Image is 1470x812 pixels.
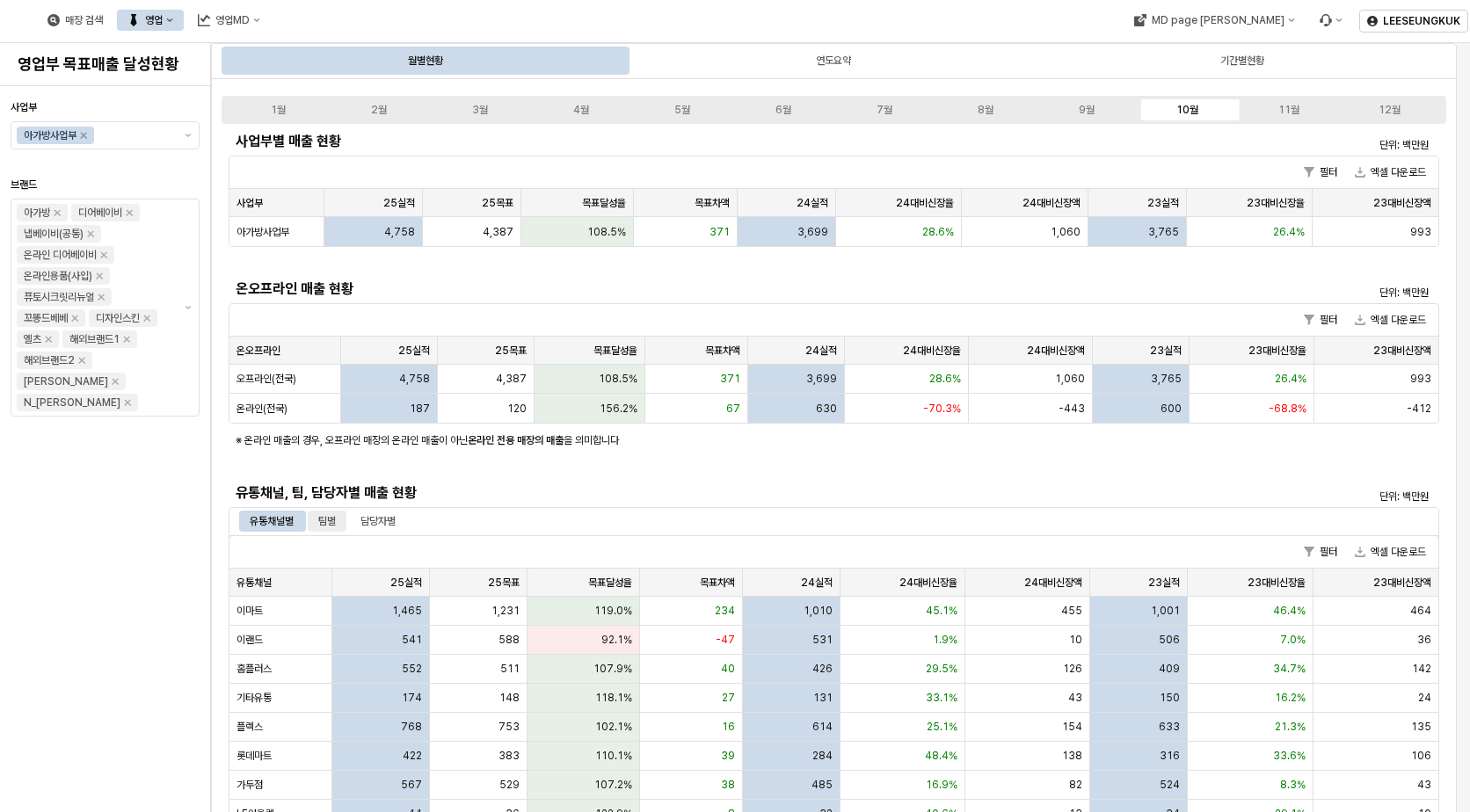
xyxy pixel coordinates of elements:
span: 464 [1410,604,1431,618]
button: 엑셀 다운로드 [1348,541,1433,562]
label: 10월 [1137,102,1238,118]
span: 371 [720,372,740,386]
span: 24실적 [797,196,828,210]
span: 3,699 [797,225,828,239]
span: 25실적 [398,344,430,358]
span: 118.1% [595,691,632,705]
span: 567 [401,778,422,792]
span: 10 [1069,633,1082,647]
span: 409 [1159,662,1180,676]
div: Remove 온라인 디어베이비 [100,251,107,258]
span: 4,387 [483,225,513,239]
span: 23대비신장율 [1247,196,1305,210]
span: 온라인(전국) [237,402,287,416]
span: 131 [813,691,833,705]
span: 29.5% [926,662,957,676]
span: 24대비신장액 [1027,344,1085,358]
div: 담당자별 [350,511,406,532]
span: 107.9% [593,662,632,676]
div: 영업 [117,10,184,31]
span: 25목표 [488,576,520,590]
div: Remove 해외브랜드2 [78,357,85,364]
span: 106 [1411,749,1431,763]
div: 영업 [145,14,163,26]
span: 1,060 [1055,372,1085,386]
div: 기간별현황 [1040,47,1445,75]
h5: 유통채널, 팀, 담당자별 매출 현황 [236,484,1130,502]
div: Remove 퓨토시크릿리뉴얼 [98,294,105,301]
span: 27 [722,691,735,705]
span: 26.4% [1273,225,1305,239]
label: 7월 [834,102,935,118]
div: 연도요약 [816,50,851,71]
h5: 사업부별 매출 현황 [236,133,1130,150]
span: 39 [721,749,735,763]
span: 목표차액 [695,196,730,210]
div: Remove 아가방 [54,209,61,216]
button: 필터 [1297,162,1344,183]
span: 156.2% [600,402,637,416]
div: 2월 [371,104,387,116]
div: Remove 냅베이비(공통) [87,230,94,237]
div: 3월 [472,104,488,116]
span: 3,765 [1148,225,1179,239]
span: 174 [402,691,422,705]
span: 38 [721,778,735,792]
div: Remove 해외브랜드1 [123,336,130,343]
span: 126 [1063,662,1082,676]
span: 21.3% [1275,720,1306,734]
label: 2월 [329,102,430,118]
span: 23대비신장액 [1373,576,1431,590]
span: 455 [1061,604,1082,618]
span: 목표차액 [700,576,735,590]
div: 6월 [775,104,791,116]
div: 12월 [1379,104,1401,116]
span: 110.1% [595,749,632,763]
span: 92.1% [601,633,632,647]
span: 1,001 [1151,604,1180,618]
button: 매장 검색 [37,10,113,31]
span: 24실적 [805,344,837,358]
span: 24 [1418,691,1431,705]
button: LEESEUNGKUK [1359,10,1468,33]
span: 600 [1161,402,1182,416]
span: 371 [710,225,730,239]
div: 유통채널별 [239,511,304,532]
div: Menu item 6 [1308,10,1352,31]
span: 148 [499,691,520,705]
div: N_[PERSON_NAME] [24,394,120,411]
span: -47 [716,633,735,647]
span: 138 [1062,749,1082,763]
button: 엑셀 다운로드 [1348,162,1433,183]
label: 8월 [935,102,1036,118]
span: 1,231 [491,604,520,618]
label: 4월 [531,102,632,118]
span: 16.9% [926,778,957,792]
span: 유통채널 [237,576,272,590]
span: 422 [403,749,422,763]
div: 1월 [271,104,286,116]
span: 24대비신장율 [896,196,954,210]
span: 브랜드 [11,178,37,191]
span: 150 [1160,691,1180,705]
label: 1월 [228,102,329,118]
span: 36 [1417,633,1431,647]
span: 426 [812,662,833,676]
span: 993 [1410,372,1431,386]
label: 3월 [430,102,531,118]
label: 12월 [1339,102,1440,118]
span: 511 [500,662,520,676]
span: 630 [816,402,837,416]
span: 187 [410,402,430,416]
div: 온라인용품(사입) [24,267,92,285]
span: 46.4% [1273,604,1306,618]
span: 284 [812,749,833,763]
div: 7월 [877,104,892,116]
p: 단위: 백만원 [1147,285,1429,301]
div: 냅베이비(공통) [24,225,84,243]
span: 아가방사업부 [237,225,289,239]
span: 4,758 [384,225,415,239]
span: 25실적 [390,576,422,590]
span: 4,387 [496,372,527,386]
span: 16.2% [1275,691,1306,705]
